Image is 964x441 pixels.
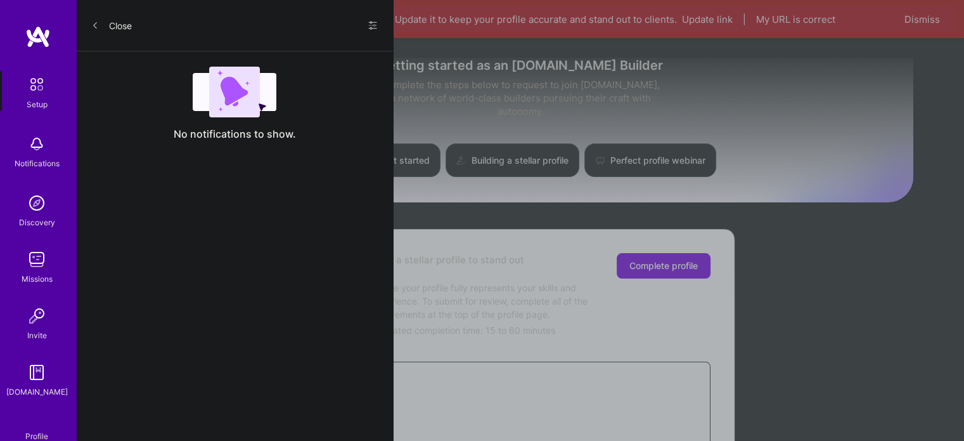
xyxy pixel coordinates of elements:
img: guide book [24,360,49,385]
img: logo [25,25,51,48]
img: bell [24,131,49,157]
img: discovery [24,190,49,216]
img: empty [193,67,276,117]
div: [DOMAIN_NAME] [6,385,68,398]
div: Invite [27,329,47,342]
div: Setup [27,98,48,111]
img: Invite [24,303,49,329]
div: Missions [22,272,53,286]
img: teamwork [24,247,49,272]
button: Close [91,15,132,36]
div: Notifications [15,157,60,170]
img: setup [23,71,50,98]
span: No notifications to show. [174,128,296,141]
div: Discovery [19,216,55,229]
